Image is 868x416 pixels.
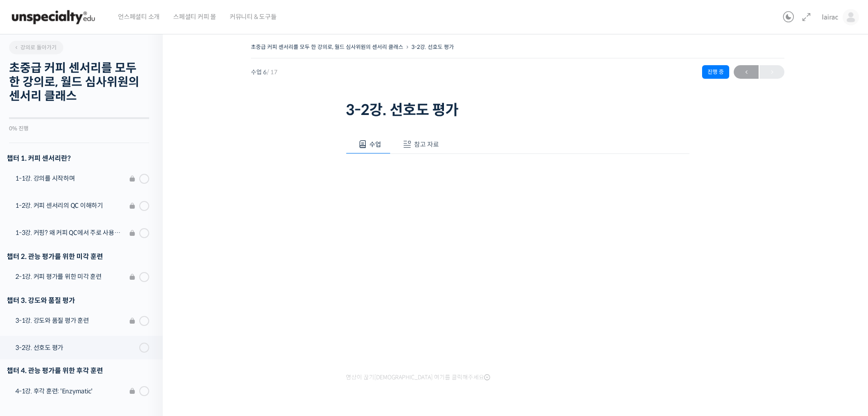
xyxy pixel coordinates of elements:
div: 챕터 2. 관능 평가를 위한 미각 훈련 [7,250,149,263]
span: lairac [822,13,838,21]
a: 초중급 커피 센서리를 모두 한 강의로, 월드 심사위원의 센서리 클래스 [251,43,403,50]
div: 진행 중 [702,65,729,79]
div: 0% 진행 [9,126,149,131]
span: 수업 [369,140,381,148]
div: 챕터 3. 강도와 품질 평가 [7,294,149,306]
h3: 챕터 1. 커피 센서리란? [7,152,149,164]
div: 챕터 4. 관능 평가를 위한 후각 훈련 [7,364,149,377]
h1: 3-2강. 선호도 평가 [346,101,689,119]
h2: 초중급 커피 센서리를 모두 한 강의로, 월드 심사위원의 센서리 클래스 [9,61,149,104]
span: 참고 자료 [414,140,439,148]
span: 영상이 끊기[DEMOGRAPHIC_DATA] 여기를 클릭해주세요 [346,374,490,381]
a: 3-2강. 선호도 평가 [411,43,454,50]
span: 강의로 돌아가기 [14,44,57,51]
span: / 17 [267,68,278,76]
span: 수업 6 [251,69,278,75]
a: 강의로 돌아가기 [9,41,63,54]
span: ← [734,66,759,78]
a: ←이전 [734,65,759,79]
div: 3-2강. 선호도 평가 [15,343,137,353]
